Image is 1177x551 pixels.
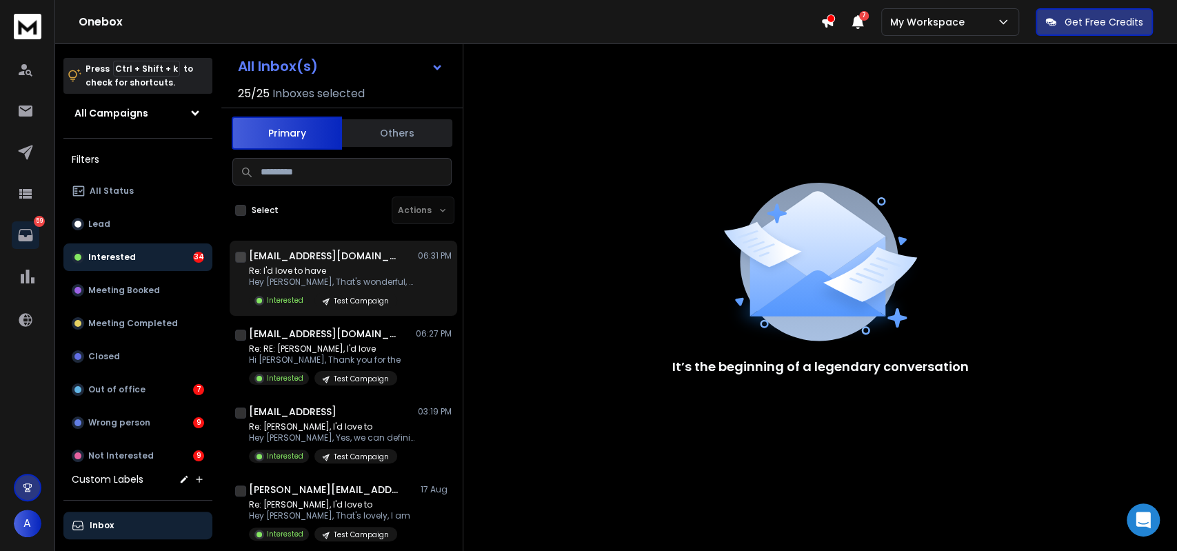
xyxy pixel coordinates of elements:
[238,86,270,102] span: 25 / 25
[249,343,401,354] p: Re: RE: [PERSON_NAME], I'd love
[63,177,212,205] button: All Status
[238,59,318,73] h1: All Inbox(s)
[79,14,821,30] h1: Onebox
[63,150,212,169] h3: Filters
[227,52,454,80] button: All Inbox(s)
[249,483,401,497] h1: [PERSON_NAME][EMAIL_ADDRESS][DOMAIN_NAME]
[88,285,160,296] p: Meeting Booked
[193,417,204,428] div: 9
[1036,8,1153,36] button: Get Free Credits
[890,15,970,29] p: My Workspace
[672,357,969,377] p: It’s the beginning of a legendary conversation
[334,296,389,306] p: Test Campaign
[267,451,303,461] p: Interested
[90,186,134,197] p: All Status
[334,374,389,384] p: Test Campaign
[88,351,120,362] p: Closed
[334,452,389,462] p: Test Campaign
[267,529,303,539] p: Interested
[249,499,410,510] p: Re: [PERSON_NAME], I'd love to
[63,243,212,271] button: Interested34
[14,14,41,39] img: logo
[267,373,303,383] p: Interested
[74,106,148,120] h1: All Campaigns
[85,62,193,90] p: Press to check for shortcuts.
[88,318,178,329] p: Meeting Completed
[249,421,414,432] p: Re: [PERSON_NAME], I'd love to
[272,86,365,102] h3: Inboxes selected
[193,252,204,263] div: 34
[63,442,212,470] button: Not Interested9
[232,117,342,150] button: Primary
[421,484,452,495] p: 17 Aug
[88,450,154,461] p: Not Interested
[252,205,279,216] label: Select
[34,216,45,227] p: 59
[249,249,401,263] h1: [EMAIL_ADDRESS][DOMAIN_NAME]
[418,250,452,261] p: 06:31 PM
[249,354,401,365] p: Hi [PERSON_NAME], Thank you for the
[88,384,145,395] p: Out of office
[193,450,204,461] div: 9
[1127,503,1160,537] div: Open Intercom Messenger
[14,510,41,537] button: A
[63,376,212,403] button: Out of office7
[249,277,414,288] p: Hey [PERSON_NAME], That's wonderful, I am
[63,277,212,304] button: Meeting Booked
[193,384,204,395] div: 7
[63,99,212,127] button: All Campaigns
[63,512,212,539] button: Inbox
[418,406,452,417] p: 03:19 PM
[63,343,212,370] button: Closed
[249,510,410,521] p: Hey [PERSON_NAME], That's lovely, I am
[1065,15,1143,29] p: Get Free Credits
[88,252,136,263] p: Interested
[249,327,401,341] h1: [EMAIL_ADDRESS][DOMAIN_NAME]
[267,295,303,305] p: Interested
[416,328,452,339] p: 06:27 PM
[63,409,212,437] button: Wrong person9
[88,219,110,230] p: Lead
[12,221,39,249] a: 59
[334,530,389,540] p: Test Campaign
[88,417,150,428] p: Wrong person
[342,118,452,148] button: Others
[249,405,336,419] h1: [EMAIL_ADDRESS]
[63,310,212,337] button: Meeting Completed
[859,11,869,21] span: 7
[249,432,414,443] p: Hey [PERSON_NAME], Yes, we can definitely
[249,266,414,277] p: Re: I'd love to have
[90,520,114,531] p: Inbox
[113,61,180,77] span: Ctrl + Shift + k
[63,210,212,238] button: Lead
[72,472,143,486] h3: Custom Labels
